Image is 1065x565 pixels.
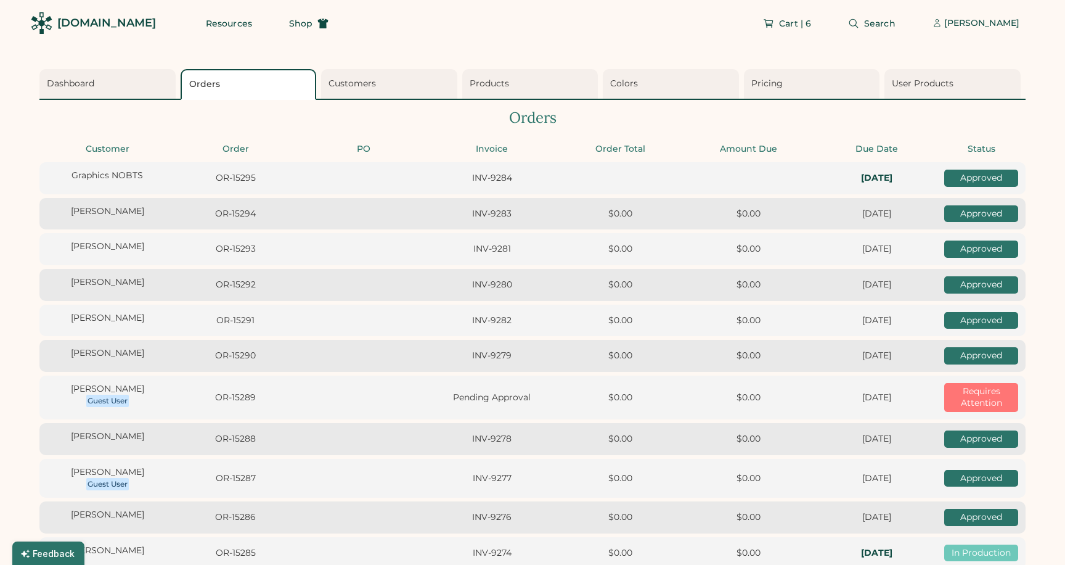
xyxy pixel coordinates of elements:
[688,208,809,220] div: $0.00
[944,509,1018,526] div: Approved
[560,208,680,220] div: $0.00
[560,511,680,524] div: $0.00
[431,172,552,184] div: INV-9284
[175,143,296,155] div: Order
[816,143,937,155] div: Due Date
[688,243,809,255] div: $0.00
[944,170,1018,187] div: Approved
[175,392,296,404] div: OR-15289
[47,312,168,324] div: [PERSON_NAME]
[944,312,1018,329] div: Approved
[560,143,680,155] div: Order Total
[560,279,680,291] div: $0.00
[175,511,296,524] div: OR-15286
[431,392,552,404] div: Pending Approval
[175,472,296,485] div: OR-15287
[892,78,1017,90] div: User Products
[944,470,1018,487] div: Approved
[431,511,552,524] div: INV-9276
[328,78,454,90] div: Customers
[175,433,296,445] div: OR-15288
[833,11,910,36] button: Search
[274,11,343,36] button: Shop
[47,78,172,90] div: Dashboard
[175,315,296,327] div: OR-15291
[47,466,168,479] div: [PERSON_NAME]
[431,315,552,327] div: INV-9282
[944,431,1018,448] div: Approved
[431,433,552,445] div: INV-9278
[47,205,168,218] div: [PERSON_NAME]
[610,78,735,90] div: Colors
[560,350,680,362] div: $0.00
[688,547,809,559] div: $0.00
[751,78,876,90] div: Pricing
[88,396,128,406] div: Guest User
[816,547,937,559] div: In-Hands: Fri, Aug 15, 2025
[57,15,156,31] div: [DOMAIN_NAME]
[688,350,809,362] div: $0.00
[560,433,680,445] div: $0.00
[944,205,1018,223] div: Approved
[175,208,296,220] div: OR-15294
[175,172,296,184] div: OR-15295
[560,472,680,485] div: $0.00
[47,509,168,521] div: [PERSON_NAME]
[303,143,424,155] div: PO
[816,172,937,184] div: In-Hands: Thu, Sep 11, 2025
[560,547,680,559] div: $0.00
[175,547,296,559] div: OR-15285
[688,279,809,291] div: $0.00
[864,19,896,28] span: Search
[944,347,1018,365] div: Approved
[688,143,809,155] div: Amount Due
[816,208,937,220] div: [DATE]
[816,511,937,524] div: [DATE]
[31,12,52,34] img: Rendered Logo - Screens
[189,78,312,91] div: Orders
[47,143,168,155] div: Customer
[175,279,296,291] div: OR-15292
[47,170,168,182] div: Graphics NOBTS
[560,315,680,327] div: $0.00
[431,208,552,220] div: INV-9283
[560,243,680,255] div: $0.00
[431,243,552,255] div: INV-9281
[47,241,168,253] div: [PERSON_NAME]
[175,243,296,255] div: OR-15293
[816,315,937,327] div: [DATE]
[944,17,1019,30] div: [PERSON_NAME]
[688,315,809,327] div: $0.00
[47,383,168,395] div: [PERSON_NAME]
[816,350,937,362] div: [DATE]
[688,433,809,445] div: $0.00
[191,11,267,36] button: Resources
[47,347,168,360] div: [PERSON_NAME]
[944,241,1018,258] div: Approved
[431,350,552,362] div: INV-9279
[88,479,128,489] div: Guest User
[816,433,937,445] div: [DATE]
[748,11,826,36] button: Cart | 6
[175,350,296,362] div: OR-15290
[688,511,809,524] div: $0.00
[944,545,1018,562] div: In Production
[431,279,552,291] div: INV-9280
[944,143,1018,155] div: Status
[816,472,937,485] div: [DATE]
[688,472,809,485] div: $0.00
[560,392,680,404] div: $0.00
[39,107,1026,128] div: Orders
[944,276,1018,294] div: Approved
[779,19,811,28] span: Cart | 6
[47,276,168,289] div: [PERSON_NAME]
[816,392,937,404] div: [DATE]
[47,431,168,443] div: [PERSON_NAME]
[816,279,937,291] div: [DATE]
[431,143,552,155] div: Invoice
[289,19,312,28] span: Shop
[431,472,552,485] div: INV-9277
[470,78,595,90] div: Products
[47,545,168,557] div: [PERSON_NAME]
[431,547,552,559] div: INV-9274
